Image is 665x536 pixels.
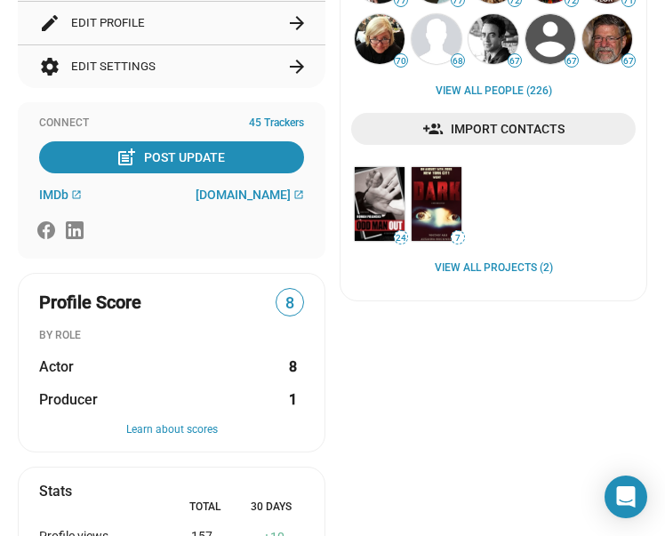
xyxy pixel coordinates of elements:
span: 45 Trackers [249,116,304,131]
mat-icon: arrow_forward [286,12,308,34]
img: Barrie Osborne [582,14,632,64]
a: View all Projects (2) [435,261,553,276]
mat-icon: settings [39,56,60,77]
span: Import Contacts [365,113,621,145]
a: IMDb [39,188,82,202]
span: Profile Score [39,291,141,315]
mat-icon: post_add [116,147,137,168]
span: IMDb [39,188,68,202]
span: [DOMAIN_NAME] [196,188,291,202]
mat-card-title: Stats [39,482,72,500]
span: 67 [622,56,635,67]
img: Brian Bell [469,14,518,64]
span: 24 [395,233,407,244]
div: Total [172,500,238,515]
span: 7 [452,233,464,244]
span: 70 [395,56,407,67]
span: 67 [565,56,578,67]
span: 68 [452,56,464,67]
span: 8 [276,292,303,316]
span: Actor [39,357,74,376]
img: Roman Polanski: Odd Man Out [355,167,405,241]
div: BY ROLE [39,329,304,343]
span: Producer [39,390,98,409]
mat-icon: edit [39,12,60,34]
a: Dark [408,164,465,244]
strong: 1 [289,390,297,409]
button: Edit Profile [39,2,304,44]
img: Monika Mikkelsen [355,14,405,64]
mat-icon: open_in_new [71,189,82,200]
img: Gary Michael Walters [525,14,575,64]
mat-icon: arrow_forward [286,56,308,77]
strong: 8 [289,357,297,376]
a: Roman Polanski: Odd Man Out [351,164,408,244]
div: Post Update [119,141,225,173]
a: [DOMAIN_NAME] [196,188,304,202]
button: Post Update [39,141,304,173]
div: Open Intercom Messenger [605,476,647,518]
img: Richard Hicks [412,14,461,64]
mat-icon: open_in_new [293,189,304,200]
img: Dark [412,167,461,241]
button: Learn about scores [39,423,304,437]
button: Edit Settings [39,45,304,88]
div: 30 Days [238,500,305,515]
span: 67 [509,56,521,67]
a: Import Contacts [351,113,636,145]
div: Connect [39,116,304,131]
a: View all People (226) [436,84,552,99]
